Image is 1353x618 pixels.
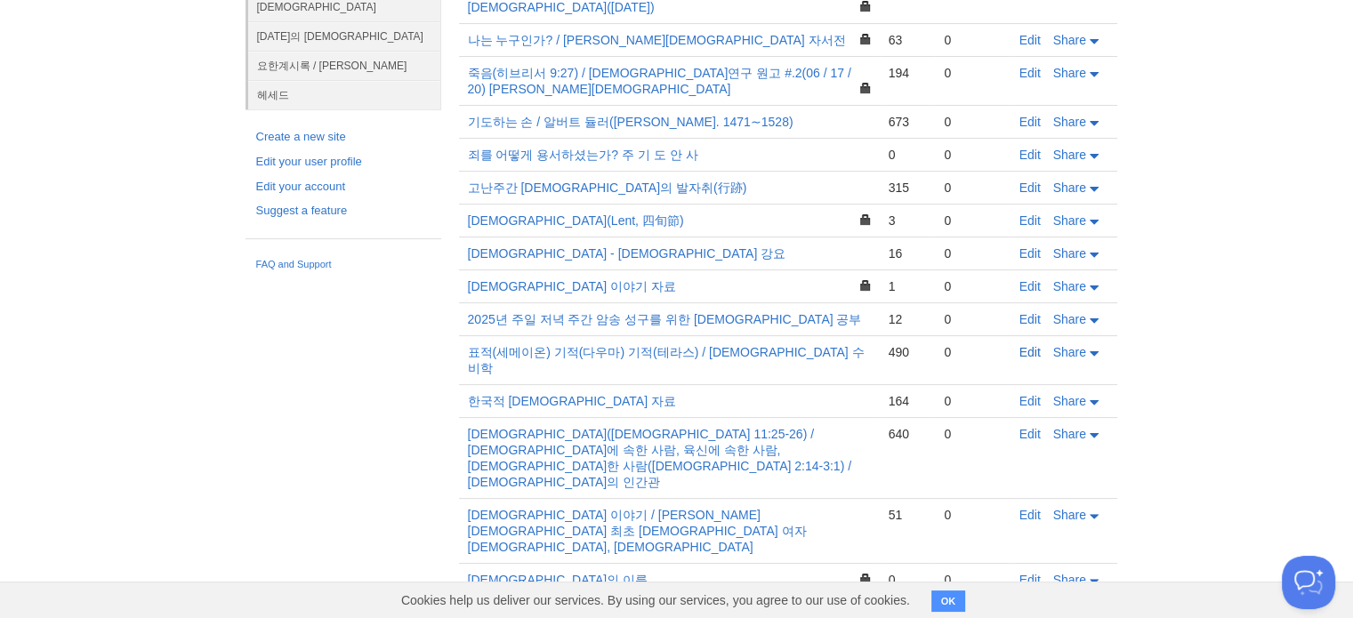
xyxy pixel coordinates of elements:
span: Share [1053,213,1086,228]
a: [DEMOGRAPHIC_DATA] 이야기 자료 [468,279,676,293]
span: Share [1053,345,1086,359]
a: Edit [1019,33,1041,47]
div: 194 [889,65,927,81]
div: 3 [889,213,927,229]
div: 51 [889,507,927,523]
a: 표적(세메이온) 기적(다우마) 기적(테라스) / [DEMOGRAPHIC_DATA] 수비학 [468,345,865,375]
a: Suggest a feature [256,202,431,221]
span: Share [1053,312,1086,326]
a: Edit [1019,427,1041,441]
a: Edit [1019,213,1041,228]
a: Edit [1019,573,1041,587]
a: Edit [1019,312,1041,326]
span: Share [1053,66,1086,80]
a: [DEMOGRAPHIC_DATA](Lent, 四旬節) [468,213,684,228]
a: 기도하는 손 / 알버트 듈러([PERSON_NAME]. 1471∼1528) [468,115,793,129]
div: 63 [889,32,927,48]
a: 죽음(히브리서 9:27) / [DEMOGRAPHIC_DATA]연구 원고 #.2(06 / 17 / 20) [PERSON_NAME][DEMOGRAPHIC_DATA] [468,66,851,96]
a: Edit [1019,115,1041,129]
div: 0 [944,344,1001,360]
div: 0 [944,65,1001,81]
div: 16 [889,245,927,261]
a: [DEMOGRAPHIC_DATA] - [DEMOGRAPHIC_DATA] 강요 [468,246,786,261]
span: Share [1053,279,1086,293]
div: 0 [944,393,1001,409]
a: Edit [1019,279,1041,293]
button: OK [931,590,966,612]
a: [DATE]의 [DEMOGRAPHIC_DATA] [248,21,441,51]
div: 0 [944,114,1001,130]
a: 고난주간 [DEMOGRAPHIC_DATA]의 발자취(行跡) [468,181,747,195]
div: 0 [944,278,1001,294]
div: 0 [944,572,1001,588]
a: 헤세드 [248,80,441,109]
span: Share [1053,33,1086,47]
div: 0 [944,311,1001,327]
div: 673 [889,114,927,130]
a: 나는 누구인가? / [PERSON_NAME][DEMOGRAPHIC_DATA] 자서전 [468,33,846,47]
div: 0 [944,180,1001,196]
div: 0 [944,426,1001,442]
div: 315 [889,180,927,196]
div: 0 [889,572,927,588]
span: Share [1053,394,1086,408]
a: Edit [1019,181,1041,195]
span: Share [1053,181,1086,195]
div: 0 [944,32,1001,48]
a: Edit [1019,508,1041,522]
div: 0 [944,507,1001,523]
div: 0 [889,147,927,163]
div: 1 [889,278,927,294]
a: FAQ and Support [256,257,431,273]
a: Edit your account [256,178,431,197]
div: 0 [944,245,1001,261]
a: [DEMOGRAPHIC_DATA]([DEMOGRAPHIC_DATA] 11:25-26) / [DEMOGRAPHIC_DATA]에 속한 사람, 육신에 속한 사람, [DEMOGRAP... [468,427,851,489]
a: Edit [1019,394,1041,408]
a: Edit [1019,66,1041,80]
a: Edit [1019,246,1041,261]
a: 2025년 주일 저녁 주간 암송 성구를 위한 [DEMOGRAPHIC_DATA] 공부 [468,312,862,326]
div: 640 [889,426,927,442]
span: Share [1053,427,1086,441]
span: Share [1053,148,1086,162]
a: [DEMOGRAPHIC_DATA]의 이름 [468,573,648,587]
span: Cookies help us deliver our services. By using our services, you agree to our use of cookies. [383,582,928,618]
a: [DEMOGRAPHIC_DATA] 이야기 / [PERSON_NAME][DEMOGRAPHIC_DATA] 최초 [DEMOGRAPHIC_DATA] 여자 [DEMOGRAPHIC_DA... [468,508,807,554]
span: Share [1053,115,1086,129]
div: 0 [944,213,1001,229]
a: 한국적 [DEMOGRAPHIC_DATA] 자료 [468,394,676,408]
a: Edit your user profile [256,153,431,172]
div: 490 [889,344,927,360]
div: 0 [944,147,1001,163]
span: Share [1053,246,1086,261]
div: 12 [889,311,927,327]
iframe: Help Scout Beacon - Open [1282,556,1335,609]
a: Edit [1019,148,1041,162]
div: 164 [889,393,927,409]
a: Edit [1019,345,1041,359]
a: 요한계시록 / [PERSON_NAME] [248,51,441,80]
span: Share [1053,508,1086,522]
span: Share [1053,573,1086,587]
a: 죄를 어떻게 용서하셨는가? 주 기 도 안 사 [468,148,698,162]
a: Create a new site [256,128,431,147]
